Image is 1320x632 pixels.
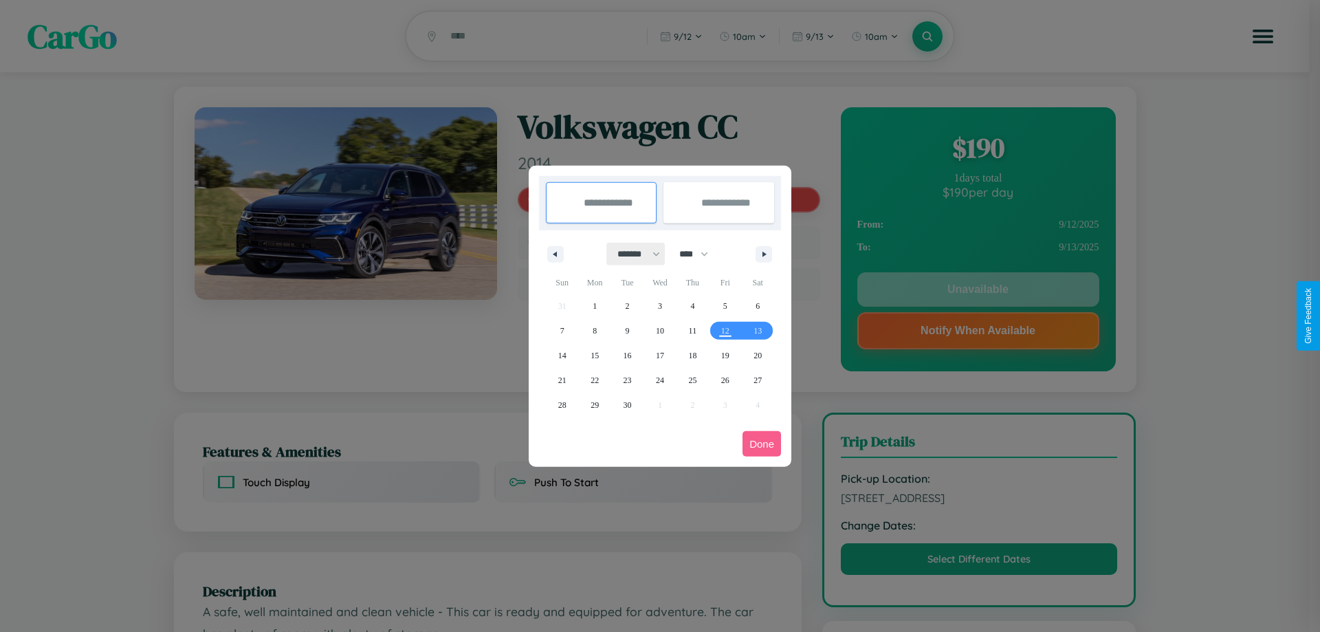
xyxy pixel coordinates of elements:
span: 14 [558,343,566,368]
span: 19 [721,343,729,368]
span: Thu [676,272,709,294]
button: 27 [742,368,774,393]
span: 9 [626,318,630,343]
span: 1 [593,294,597,318]
button: 1 [578,294,610,318]
button: 2 [611,294,643,318]
span: 11 [689,318,697,343]
span: 2 [626,294,630,318]
span: 24 [656,368,664,393]
span: 26 [721,368,729,393]
span: 5 [723,294,727,318]
span: 10 [656,318,664,343]
span: 3 [658,294,662,318]
button: 17 [643,343,676,368]
span: 15 [591,343,599,368]
button: 13 [742,318,774,343]
button: 26 [709,368,741,393]
span: 18 [688,343,696,368]
span: 17 [656,343,664,368]
span: 13 [753,318,762,343]
button: 18 [676,343,709,368]
button: 30 [611,393,643,417]
span: 29 [591,393,599,417]
span: 16 [624,343,632,368]
span: 20 [753,343,762,368]
button: 25 [676,368,709,393]
button: 4 [676,294,709,318]
span: Sat [742,272,774,294]
span: 25 [688,368,696,393]
span: Sun [546,272,578,294]
button: 12 [709,318,741,343]
span: Tue [611,272,643,294]
button: 23 [611,368,643,393]
span: 7 [560,318,564,343]
button: 24 [643,368,676,393]
button: 22 [578,368,610,393]
span: 23 [624,368,632,393]
button: 29 [578,393,610,417]
span: Fri [709,272,741,294]
button: 14 [546,343,578,368]
button: 7 [546,318,578,343]
button: 28 [546,393,578,417]
span: Wed [643,272,676,294]
span: 8 [593,318,597,343]
button: 19 [709,343,741,368]
span: 22 [591,368,599,393]
span: 28 [558,393,566,417]
span: 27 [753,368,762,393]
button: 15 [578,343,610,368]
button: 5 [709,294,741,318]
button: 3 [643,294,676,318]
span: 4 [690,294,694,318]
span: 30 [624,393,632,417]
button: 8 [578,318,610,343]
button: 6 [742,294,774,318]
div: Give Feedback [1303,288,1313,344]
span: 21 [558,368,566,393]
span: 6 [756,294,760,318]
span: 12 [721,318,729,343]
button: 10 [643,318,676,343]
button: 21 [546,368,578,393]
button: 11 [676,318,709,343]
button: 20 [742,343,774,368]
button: Done [742,431,781,457]
button: 9 [611,318,643,343]
button: 16 [611,343,643,368]
span: Mon [578,272,610,294]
